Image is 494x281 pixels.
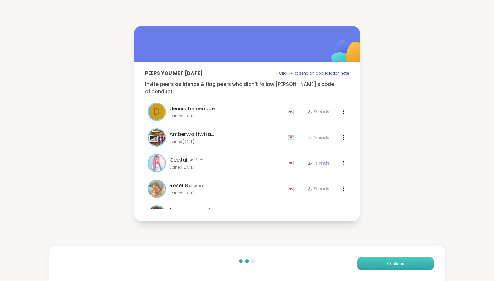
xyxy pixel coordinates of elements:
div: Friends [307,134,329,140]
img: CeeJai [149,155,165,171]
img: AmberWolffWizard [149,129,165,146]
span: Rose68 [170,182,188,189]
div: 💌 [287,184,296,194]
div: 💌 [287,158,296,168]
div: 💌 [287,107,296,117]
p: Peers you met [DATE] [145,70,203,77]
p: Invite peers as friends & flag peers who didn't follow [PERSON_NAME]'s code of conduct [145,81,349,95]
span: Continue [387,261,404,266]
div: Friends [307,186,329,192]
span: d [154,105,160,118]
span: Joined [DATE] [170,139,284,144]
img: Adrienne_QueenOfTheDawn [149,206,165,223]
span: she/her [189,183,203,188]
div: Friends [307,109,329,115]
span: [PERSON_NAME] [170,208,210,215]
span: She/Her [188,158,203,162]
span: CeeJai [170,156,187,164]
span: Joined [DATE] [170,165,284,170]
span: Joined [DATE] [170,114,284,119]
span: AmberWolffWizard [170,131,215,138]
div: 💌 [287,133,296,142]
span: dennisthemenace [170,105,215,112]
span: Joined [DATE] [170,191,284,195]
button: Continue [357,257,434,270]
p: Click 💌 to send an appreciation note [279,70,349,77]
img: ShareWell Logomark [317,24,378,85]
div: Friends [307,160,329,166]
img: Rose68 [149,181,165,197]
